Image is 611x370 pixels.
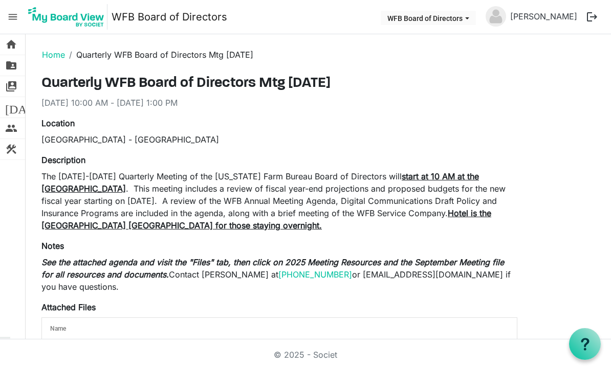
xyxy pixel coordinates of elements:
[41,133,517,146] div: [GEOGRAPHIC_DATA] - [GEOGRAPHIC_DATA]
[41,117,75,129] label: Location
[486,6,506,27] img: no-profile-picture.svg
[506,6,581,27] a: [PERSON_NAME]
[41,257,504,280] em: See the attached agenda and visit the "Files" tab, then click on 2025 Meeting Resources and the S...
[41,208,491,230] span: Hotel is the [GEOGRAPHIC_DATA] [GEOGRAPHIC_DATA] for those staying overnight.
[25,4,112,30] a: My Board View Logo
[5,76,17,97] span: switch_account
[41,171,479,194] span: start at 10 AM at the [GEOGRAPHIC_DATA]
[41,154,85,166] label: Description
[5,118,17,138] span: people
[41,97,517,109] div: [DATE] 10:00 AM - [DATE] 1:00 PM
[41,240,64,252] label: Notes
[41,170,517,232] p: The [DATE]-[DATE] Quarterly Meeting of the [US_STATE] Farm Bureau Board of Directors will . This ...
[5,139,17,159] span: construction
[41,75,517,92] h3: Quarterly WFB Board of Directors Mtg [DATE]
[42,50,65,60] a: Home
[381,11,476,25] button: WFB Board of Directors dropdownbutton
[581,6,603,28] button: logout
[274,350,337,360] a: © 2025 - Societ
[278,269,352,280] a: [PHONE_NUMBER]
[5,55,17,76] span: folder_shared
[25,4,107,30] img: My Board View Logo
[5,97,45,118] span: [DATE]
[41,301,96,313] label: Attached Files
[50,325,66,332] span: Name
[5,34,17,55] span: home
[41,256,517,293] p: Contact [PERSON_NAME] at or [EMAIL_ADDRESS][DOMAIN_NAME] if you have questions.
[65,49,253,61] li: Quarterly WFB Board of Directors Mtg [DATE]
[112,7,227,27] a: WFB Board of Directors
[3,7,23,27] span: menu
